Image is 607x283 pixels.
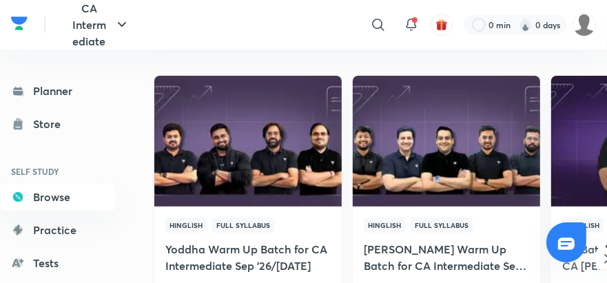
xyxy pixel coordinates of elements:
img: Company Logo [11,13,28,34]
img: Thumbnail [351,74,542,208]
img: hemangi Dhakad [573,13,596,36]
span: Full Syllabus [411,218,473,233]
button: avatar [431,14,453,36]
div: Store [33,116,69,132]
img: avatar [435,19,448,31]
span: Hinglish [364,218,405,233]
h4: [PERSON_NAME] Warm Up Batch for CA Intermediate Sep '26/[DATE] [364,241,529,274]
span: Full Syllabus [212,218,274,233]
span: Hinglish [165,218,207,233]
h4: Yoddha Warm Up Batch for CA Intermediate Sep '26/[DATE] [165,241,331,274]
span: Hinglish [562,218,604,233]
img: streak [519,18,533,32]
img: Thumbnail [153,74,344,208]
a: Company Logo [11,13,28,37]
